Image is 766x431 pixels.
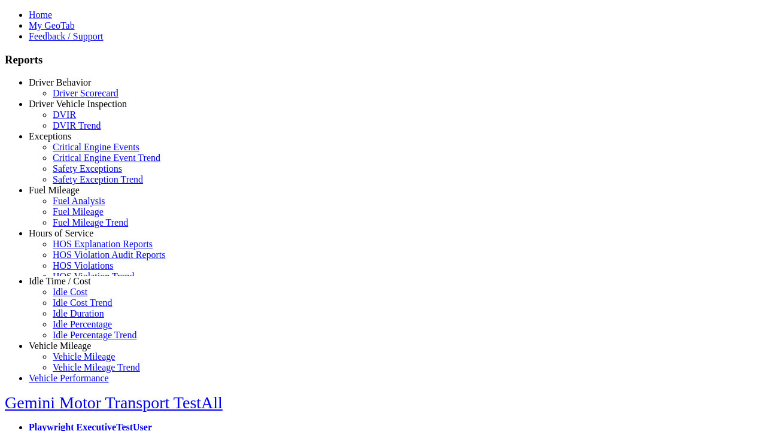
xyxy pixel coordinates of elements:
a: Vehicle Mileage Trend [53,362,140,372]
a: Driver Scorecard [53,88,118,98]
a: Idle Time / Cost [29,276,91,286]
a: Feedback / Support [29,31,103,41]
a: Idle Cost [53,287,87,297]
a: HOS Violation Audit Reports [53,250,166,260]
a: Gemini Motor Transport TestAll [5,393,223,412]
a: Critical Engine Events [53,142,139,152]
a: Fuel Analysis [53,196,105,206]
a: Fuel Mileage [53,207,104,217]
a: HOS Violation Trend [53,271,135,281]
h3: Reports [5,53,761,66]
a: My GeoTab [29,20,75,31]
a: Safety Exceptions [53,163,122,174]
a: Exceptions [29,131,71,141]
a: Driver Vehicle Inspection [29,99,127,109]
a: Idle Percentage [53,319,112,329]
a: Vehicle Performance [29,373,109,383]
a: Vehicle Mileage [29,341,91,351]
a: Safety Exception Trend [53,174,143,184]
a: Vehicle Mileage [53,351,115,362]
a: Fuel Mileage [29,185,80,195]
a: DVIR [53,110,76,120]
a: Critical Engine Event Trend [53,153,160,163]
a: Idle Percentage Trend [53,330,136,340]
a: Fuel Mileage Trend [53,217,128,227]
a: HOS Violations [53,260,113,271]
a: Hours of Service [29,228,93,238]
a: Home [29,10,52,20]
a: DVIR Trend [53,120,101,130]
a: HOS Explanation Reports [53,239,153,249]
a: Driver Behavior [29,77,91,87]
a: Idle Cost Trend [53,298,113,308]
a: Idle Duration [53,308,104,318]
